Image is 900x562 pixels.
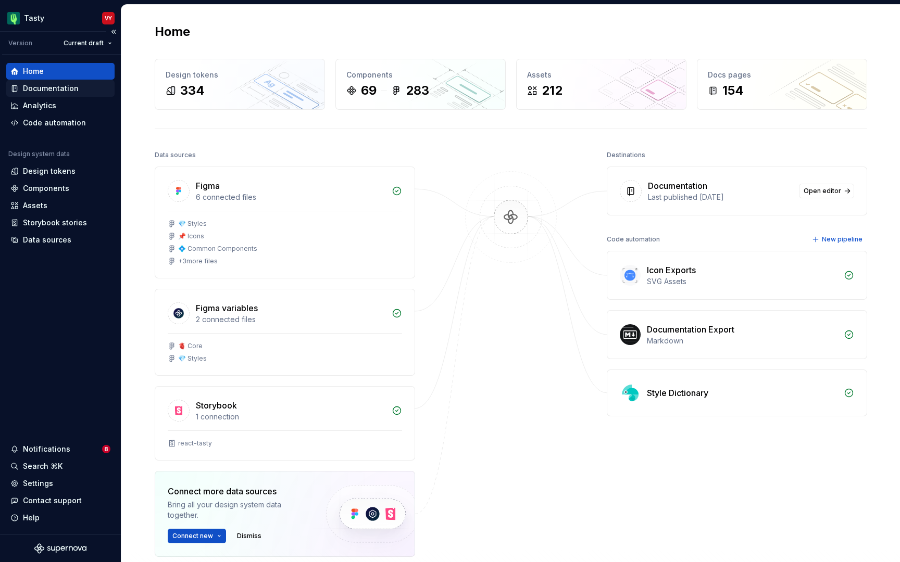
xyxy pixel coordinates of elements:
[23,513,40,523] div: Help
[168,500,308,520] div: Bring all your design system data together.
[178,220,207,228] div: 💎 Styles
[527,70,676,80] div: Assets
[708,70,856,80] div: Docs pages
[105,14,112,22] div: VY
[23,118,86,128] div: Code automation
[24,13,44,23] div: Tasty
[648,180,707,192] div: Documentation
[64,39,104,47] span: Current draft
[196,180,220,192] div: Figma
[361,82,377,99] div: 69
[178,245,257,253] div: 💠 Common Components
[232,529,266,543] button: Dismiss
[168,485,308,497] div: Connect more data sources
[2,7,119,29] button: TastyVY
[6,232,115,248] a: Data sources
[6,458,115,475] button: Search ⌘K
[647,323,734,336] div: Documentation Export
[178,232,204,240] div: 📌 Icons
[722,82,744,99] div: 154
[23,495,82,506] div: Contact support
[178,439,212,448] div: react-tasty
[647,276,838,287] div: SVG Assets
[196,302,258,314] div: Figma variables
[346,70,495,80] div: Components
[178,354,207,363] div: 💎 Styles
[809,232,867,247] button: New pipeline
[23,183,69,194] div: Components
[106,24,121,39] button: Collapse sidebar
[6,80,115,97] a: Documentation
[178,342,203,350] div: 🫀 Core
[155,59,325,110] a: Design tokens334
[155,167,415,278] a: Figma6 connected files💎 Styles📌 Icons💠 Common Components+3more files
[23,200,47,211] div: Assets
[647,387,708,399] div: Style Dictionary
[542,82,562,99] div: 212
[804,187,841,195] span: Open editor
[102,445,110,453] span: 8
[23,218,87,228] div: Storybook stories
[59,36,117,50] button: Current draft
[168,529,226,543] button: Connect new
[196,314,385,325] div: 2 connected files
[335,59,506,110] a: Components69283
[697,59,867,110] a: Docs pages154
[23,235,71,245] div: Data sources
[155,289,415,376] a: Figma variables2 connected files🫀 Core💎 Styles
[155,386,415,461] a: Storybook1 connectionreact-tasty
[23,166,76,176] div: Design tokens
[6,197,115,214] a: Assets
[6,492,115,509] button: Contact support
[23,444,70,454] div: Notifications
[6,114,115,131] a: Code automation
[8,39,32,47] div: Version
[647,336,838,346] div: Markdown
[23,100,56,111] div: Analytics
[166,70,314,80] div: Design tokens
[172,532,213,540] span: Connect new
[822,235,863,244] span: New pipeline
[237,532,261,540] span: Dismiss
[180,82,205,99] div: 334
[23,461,63,471] div: Search ⌘K
[6,441,115,457] button: Notifications8
[23,66,44,76] div: Home
[607,232,660,247] div: Code automation
[799,184,854,198] a: Open editor
[196,399,237,412] div: Storybook
[34,543,86,554] svg: Supernova Logo
[6,214,115,231] a: Storybook stories
[8,150,70,158] div: Design system data
[6,163,115,180] a: Design tokens
[7,12,20,24] img: 5a785b6b-c473-494b-9ba3-bffaf73304c7.png
[607,148,645,162] div: Destinations
[6,180,115,197] a: Components
[648,192,793,202] div: Last published [DATE]
[6,97,115,114] a: Analytics
[406,82,429,99] div: 283
[196,192,385,202] div: 6 connected files
[155,148,196,162] div: Data sources
[155,23,190,40] h2: Home
[23,83,79,94] div: Documentation
[6,475,115,492] a: Settings
[6,63,115,80] a: Home
[516,59,686,110] a: Assets212
[647,264,696,276] div: Icon Exports
[178,257,218,265] div: + 3 more files
[23,478,53,489] div: Settings
[196,412,385,422] div: 1 connection
[6,509,115,526] button: Help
